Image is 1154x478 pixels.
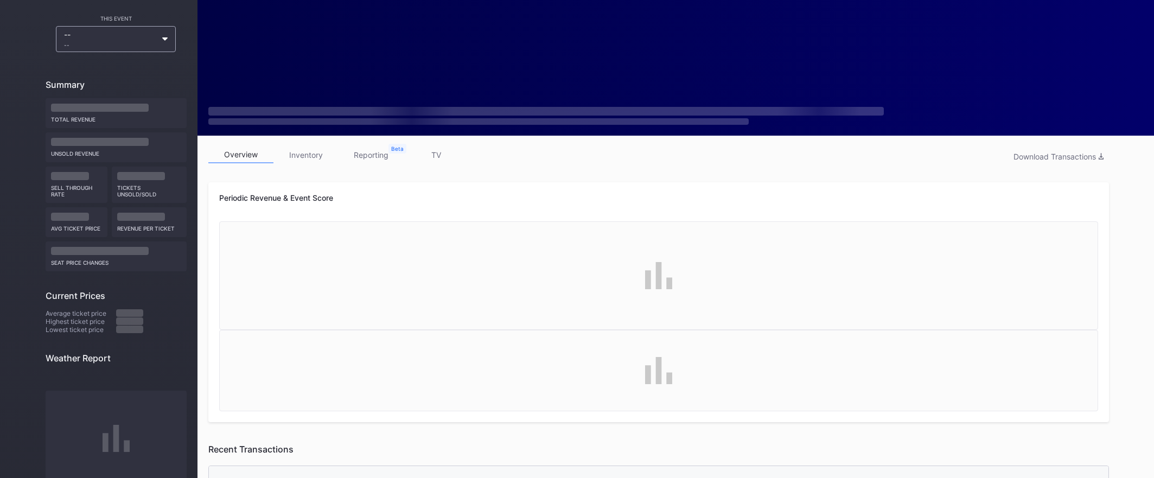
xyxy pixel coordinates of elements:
div: Current Prices [46,290,187,301]
div: seat price changes [51,255,181,266]
div: Recent Transactions [208,444,1109,455]
div: Total Revenue [51,112,181,123]
div: Weather Report [46,353,187,364]
div: Revenue per ticket [117,221,181,232]
div: Download Transactions [1013,152,1104,161]
div: Sell Through Rate [51,180,103,197]
div: -- [64,30,157,48]
div: Periodic Revenue & Event Score [219,193,1098,202]
div: Tickets Unsold/Sold [117,180,181,197]
div: Lowest ticket price [46,326,116,334]
div: -- [64,42,157,48]
a: reporting [339,146,404,163]
div: Highest ticket price [46,317,116,326]
div: Summary [46,79,187,90]
div: This Event [46,15,187,22]
a: TV [404,146,469,163]
div: Average ticket price [46,309,116,317]
a: inventory [273,146,339,163]
div: Unsold Revenue [51,146,181,157]
div: Avg ticket price [51,221,103,232]
a: overview [208,146,273,163]
button: Download Transactions [1008,149,1109,164]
